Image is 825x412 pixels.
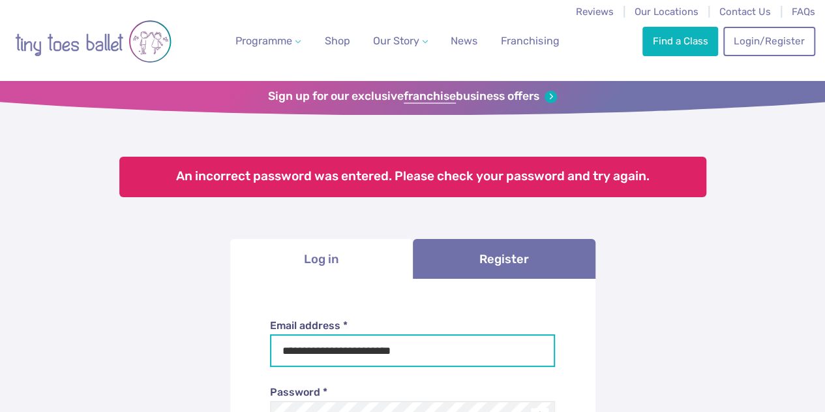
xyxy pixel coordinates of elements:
[373,35,419,47] span: Our Story
[268,89,557,104] a: Sign up for our exclusivefranchisebusiness offers
[270,319,555,333] label: Email address *
[642,27,718,55] a: Find a Class
[501,35,559,47] span: Franchising
[723,27,815,55] a: Login/Register
[451,35,477,47] span: News
[235,35,292,47] span: Programme
[119,157,706,197] div: An incorrect password was entered. Please check your password and try again.
[270,385,555,400] label: Password *
[325,35,350,47] span: Shop
[404,89,456,104] strong: franchise
[496,28,564,54] a: Franchising
[320,28,355,54] a: Shop
[230,28,306,54] a: Programme
[445,28,483,54] a: News
[635,6,698,18] a: Our Locations
[413,239,595,279] a: Register
[792,6,815,18] a: FAQs
[15,8,172,74] img: tiny toes ballet
[719,6,771,18] a: Contact Us
[368,28,433,54] a: Our Story
[576,6,614,18] a: Reviews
